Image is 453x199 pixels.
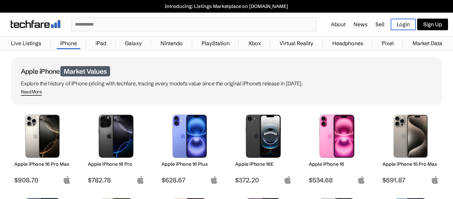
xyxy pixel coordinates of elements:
a: Market Data [409,37,445,50]
h2: Apple iPhone 15 Pro Max [382,161,439,167]
span: $628.67 [162,176,218,184]
h2: Apple iPhone 16 Pro [88,161,145,167]
a: iPhone 16 Pro Apple iPhone 16 Pro $782.78 apple-logo [85,111,148,184]
a: Headphones [329,37,366,50]
a: PlayStation [198,37,233,50]
h2: Apple iPhone 16E [235,161,292,167]
h2: Apple iPhone 16 Pro Max [14,161,71,167]
p: Explore the history of iPhone pricing with techfare, tracing every model's value since the origin... [21,79,432,88]
span: Market Values [60,66,110,76]
a: iPhone 16 Pro Max Apple iPhone 16 Pro Max $908.70 apple-logo [11,111,74,184]
img: iPhone 15 Pro Max [387,115,434,158]
a: Login [391,19,416,30]
div: Read More [21,89,42,95]
a: iPhone 16E Apple iPhone 16E $372.20 apple-logo [232,111,295,184]
a: Sign Up [417,19,448,30]
img: apple-logo [136,176,145,184]
h1: Apple iPhone [21,67,432,75]
a: iPad [92,37,109,50]
a: About [331,21,346,28]
img: apple-logo [357,176,365,184]
span: $908.70 [14,176,71,184]
img: apple-logo [284,176,292,184]
a: iPhone [57,37,80,50]
span: $534.68 [309,176,365,184]
span: $782.78 [88,176,145,184]
h2: Apple iPhone 16 [309,161,365,167]
img: apple-logo [210,176,218,184]
img: apple-logo [63,176,71,184]
h2: Apple iPhone 16 Plus [162,161,218,167]
img: iPhone 16 Pro [93,115,140,158]
a: Xbox [245,37,264,50]
a: iPhone 15 Pro Max Apple iPhone 15 Pro Max $691.87 apple-logo [379,111,442,184]
img: iPhone 16 Plus [166,115,213,158]
a: Sell [375,21,384,28]
a: Introducing: Listings Marketplace on [DOMAIN_NAME] [3,3,450,9]
a: Nintendo [157,37,186,50]
img: iPhone 16E [240,115,287,158]
span: $691.87 [382,176,439,184]
a: Virtual Reality [276,37,317,50]
a: News [354,21,367,28]
span: Read More [21,89,42,96]
a: Live Listings [8,37,44,50]
img: apple-logo [431,176,439,184]
img: iPhone 16 [314,115,360,158]
a: Pixel [378,37,397,50]
img: techfare logo [11,20,60,28]
a: iPhone 16 Plus Apple iPhone 16 Plus $628.67 apple-logo [158,111,221,184]
img: iPhone 16 Pro Max [19,115,66,158]
a: iPhone 16 Apple iPhone 16 $534.68 apple-logo [305,111,368,184]
span: $372.20 [235,176,292,184]
a: Galaxy [122,37,145,50]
